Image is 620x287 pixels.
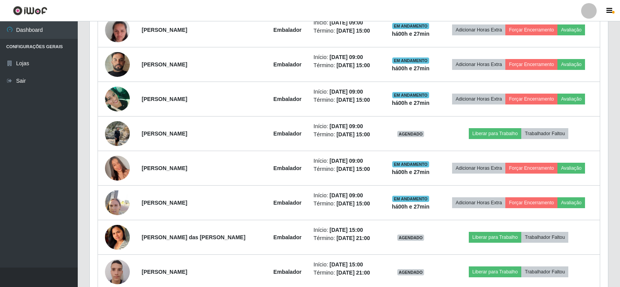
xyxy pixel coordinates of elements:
span: EM ANDAMENTO [392,23,429,29]
strong: [PERSON_NAME] das [PERSON_NAME] [142,234,246,240]
strong: Embalador [273,96,301,102]
button: Avaliação [557,59,585,70]
time: [DATE] 09:00 [330,123,363,129]
strong: Embalador [273,200,301,206]
button: Adicionar Horas Extra [452,163,505,174]
strong: há 00 h e 27 min [392,65,430,71]
img: 1728130244935.jpeg [105,186,130,219]
strong: Embalador [273,234,301,240]
strong: há 00 h e 27 min [392,169,430,175]
button: Avaliação [557,94,585,104]
time: [DATE] 15:00 [337,97,370,103]
li: Início: [314,19,379,27]
strong: há 00 h e 27 min [392,100,430,106]
li: Término: [314,61,379,70]
li: Início: [314,261,379,269]
time: [DATE] 15:00 [337,166,370,172]
button: Forçar Encerramento [505,163,557,174]
time: [DATE] 21:00 [337,235,370,241]
button: Liberar para Trabalho [469,232,521,243]
strong: [PERSON_NAME] [142,96,187,102]
button: Adicionar Horas Extra [452,24,505,35]
li: Início: [314,53,379,61]
li: Início: [314,122,379,130]
button: Liberar para Trabalho [469,128,521,139]
img: CoreUI Logo [13,6,47,16]
strong: [PERSON_NAME] [142,61,187,68]
strong: Embalador [273,27,301,33]
time: [DATE] 21:00 [337,270,370,276]
strong: [PERSON_NAME] [142,27,187,33]
span: EM ANDAMENTO [392,196,429,202]
img: 1700098236719.jpeg [105,117,130,150]
button: Forçar Encerramento [505,197,557,208]
button: Avaliação [557,197,585,208]
time: [DATE] 15:00 [337,131,370,137]
span: AGENDADO [397,131,424,137]
button: Forçar Encerramento [505,59,557,70]
li: Término: [314,27,379,35]
img: 1672880944007.jpeg [105,213,130,261]
strong: [PERSON_NAME] [142,200,187,206]
time: [DATE] 15:00 [330,261,363,268]
button: Avaliação [557,163,585,174]
strong: Embalador [273,61,301,68]
li: Término: [314,130,379,139]
button: Adicionar Horas Extra [452,94,505,104]
time: [DATE] 15:00 [337,200,370,207]
time: [DATE] 09:00 [330,158,363,164]
button: Trabalhador Faltou [521,266,568,277]
time: [DATE] 09:00 [330,19,363,26]
li: Término: [314,234,379,242]
span: EM ANDAMENTO [392,161,429,167]
strong: [PERSON_NAME] [142,130,187,137]
li: Início: [314,157,379,165]
strong: Embalador [273,269,301,275]
li: Início: [314,226,379,234]
button: Forçar Encerramento [505,24,557,35]
button: Avaliação [557,24,585,35]
span: AGENDADO [397,269,424,275]
li: Término: [314,200,379,208]
button: Trabalhador Faltou [521,232,568,243]
strong: [PERSON_NAME] [142,269,187,275]
strong: [PERSON_NAME] [142,165,187,171]
li: Término: [314,269,379,277]
span: EM ANDAMENTO [392,92,429,98]
img: 1732360371404.jpeg [105,42,130,87]
img: 1704083137947.jpeg [105,82,130,115]
button: Trabalhador Faltou [521,128,568,139]
strong: há 00 h e 27 min [392,204,430,210]
li: Início: [314,88,379,96]
strong: Embalador [273,165,301,171]
button: Adicionar Horas Extra [452,59,505,70]
time: [DATE] 09:00 [330,192,363,198]
li: Término: [314,165,379,173]
span: EM ANDAMENTO [392,57,429,64]
img: 1672943199458.jpeg [105,5,130,55]
li: Início: [314,191,379,200]
time: [DATE] 09:00 [330,89,363,95]
span: AGENDADO [397,235,424,241]
strong: Embalador [273,130,301,137]
button: Liberar para Trabalho [469,266,521,277]
time: [DATE] 15:00 [330,227,363,233]
button: Forçar Encerramento [505,94,557,104]
strong: há 00 h e 27 min [392,31,430,37]
img: 1751455620559.jpeg [105,146,130,190]
time: [DATE] 15:00 [337,28,370,34]
time: [DATE] 15:00 [337,62,370,68]
li: Término: [314,96,379,104]
button: Adicionar Horas Extra [452,197,505,208]
time: [DATE] 09:00 [330,54,363,60]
